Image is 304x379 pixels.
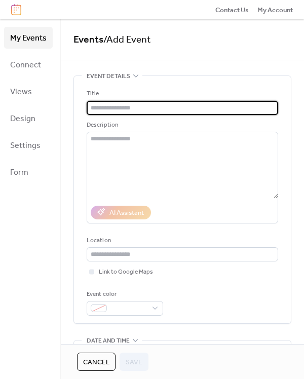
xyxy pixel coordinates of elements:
[87,335,130,346] span: Date and time
[87,89,276,99] div: Title
[10,84,32,100] span: Views
[99,267,153,277] span: Link to Google Maps
[11,4,21,15] img: logo
[87,289,161,299] div: Event color
[83,357,109,367] span: Cancel
[4,54,53,75] a: Connect
[257,5,293,15] a: My Account
[87,120,276,130] div: Description
[73,30,103,49] a: Events
[4,107,53,129] a: Design
[4,134,53,156] a: Settings
[10,111,35,127] span: Design
[10,30,47,46] span: My Events
[4,27,53,49] a: My Events
[10,57,41,73] span: Connect
[10,165,28,180] span: Form
[4,161,53,183] a: Form
[4,81,53,102] a: Views
[87,71,130,82] span: Event details
[77,353,116,371] button: Cancel
[215,5,249,15] a: Contact Us
[103,30,151,49] span: / Add Event
[87,236,276,246] div: Location
[10,138,41,154] span: Settings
